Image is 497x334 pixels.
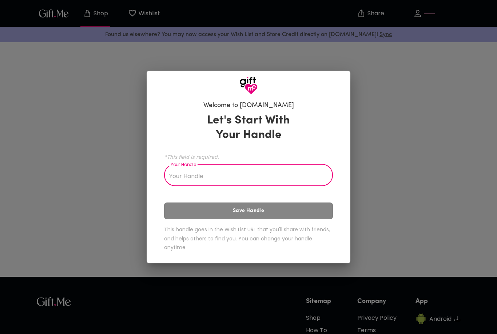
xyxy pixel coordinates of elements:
span: *This field is required. [164,153,333,160]
img: GiftMe Logo [239,76,258,95]
input: Your Handle [164,166,325,186]
h3: Let's Start With Your Handle [198,113,299,142]
h6: This handle goes in the Wish List URL that you'll share with friends, and helps others to find yo... [164,225,333,252]
h6: Welcome to [DOMAIN_NAME] [203,101,294,110]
